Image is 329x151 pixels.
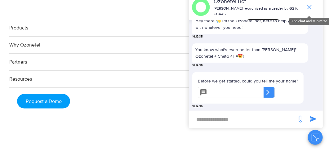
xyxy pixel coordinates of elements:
[9,71,320,88] a: Resources
[294,113,307,125] span: send message
[238,54,242,58] img: 😍
[9,54,320,71] a: Partners
[195,47,305,60] p: You know what's even better than [PERSON_NAME]? Ozonetel + ChatGPT = !
[17,94,70,109] a: Request a Demo
[9,37,320,54] a: Why Ozonetel
[217,18,221,23] img: 👋
[9,20,320,37] a: Products
[198,78,298,84] p: Before we get started, could you tell me your name?
[308,130,323,145] button: Close chat
[192,63,203,68] span: 16:19:35
[214,6,303,17] p: [PERSON_NAME] recognized as a Leader by G2 for CCAAS
[303,1,316,13] span: end chat or minimize
[192,104,203,109] span: 16:19:35
[192,114,294,125] div: new-msg-input
[195,18,305,31] p: Hey there ! I'm the Ozonetel bot, here to help you out with whatever you need!
[192,34,203,39] span: 16:19:35
[307,113,320,125] span: send message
